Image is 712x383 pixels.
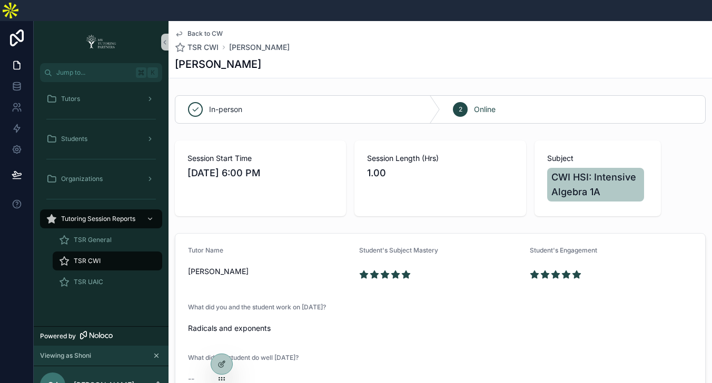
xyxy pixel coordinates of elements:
[175,42,219,53] a: TSR CWI
[229,42,290,53] a: [PERSON_NAME]
[83,34,120,51] img: App logo
[188,303,326,311] span: What did you and the student work on [DATE]?
[367,153,513,164] span: Session Length (Hrs)
[188,266,351,277] span: [PERSON_NAME]
[61,135,87,143] span: Students
[40,351,91,360] span: Viewing as Shoni
[40,129,162,148] a: Students
[175,57,261,72] h1: [PERSON_NAME]
[74,236,112,244] span: TSR General
[53,251,162,270] a: TSR CWI
[53,273,162,291] a: TSR UAIC
[551,170,640,199] span: CWI HSI: Intensive Algebra 1A
[61,175,103,183] span: Organizations
[187,29,223,38] span: Back to CW
[40,63,162,82] button: Jump to...K
[34,82,169,305] div: scrollable content
[188,354,299,361] span: What did this student do well [DATE]?
[53,230,162,249] a: TSR General
[209,104,242,115] span: In-person
[40,169,162,188] a: Organizations
[40,209,162,228] a: Tutoring Session Reports
[474,104,496,115] span: Online
[61,215,135,223] span: Tutoring Session Reports
[40,89,162,108] a: Tutors
[530,246,597,254] span: Student's Engagement
[40,332,76,340] span: Powered by
[56,68,132,77] span: Jump to...
[187,153,333,164] span: Session Start Time
[188,323,693,334] span: Radicals and exponents
[74,257,101,265] span: TSR CWI
[187,166,333,180] span: [DATE] 6:00 PM
[61,95,80,103] span: Tutors
[188,246,223,254] span: Tutor Name
[149,68,157,77] span: K
[74,278,103,286] span: TSR UAIC
[359,246,438,254] span: Student's Subject Mastery
[547,153,648,164] span: Subject
[367,166,513,180] span: 1.00
[187,42,219,53] span: TSR CWI
[34,326,169,346] a: Powered by
[459,105,462,114] span: 2
[175,29,223,38] a: Back to CW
